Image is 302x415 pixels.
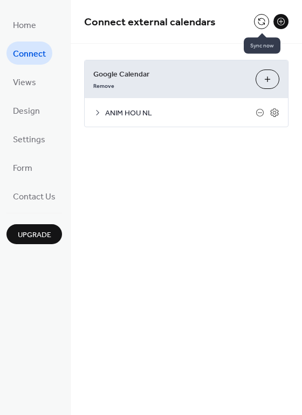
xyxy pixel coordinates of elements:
[6,184,62,207] a: Contact Us
[13,46,46,63] span: Connect
[13,160,32,177] span: Form
[18,230,51,241] span: Upgrade
[105,108,256,119] span: ANIM HOU NL
[13,132,45,148] span: Settings
[13,74,36,91] span: Views
[6,127,52,150] a: Settings
[6,41,52,65] a: Connect
[6,70,43,93] a: Views
[244,38,280,54] span: Sync now
[6,224,62,244] button: Upgrade
[84,12,216,33] span: Connect external calendars
[93,82,114,90] span: Remove
[6,13,43,36] a: Home
[93,69,247,80] span: Google Calendar
[13,103,40,120] span: Design
[13,189,56,205] span: Contact Us
[13,17,36,34] span: Home
[6,99,46,122] a: Design
[6,156,39,179] a: Form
